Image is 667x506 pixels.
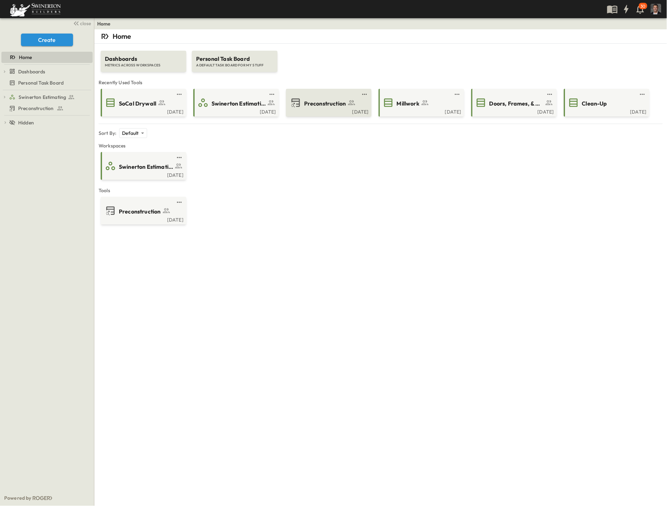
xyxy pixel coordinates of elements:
[99,142,663,149] span: Workspaces
[19,94,66,101] span: Swinerton Estimating
[473,108,554,114] a: [DATE]
[489,100,544,108] span: Doors, Frames, & Hardware
[102,108,184,114] a: [DATE]
[19,54,32,61] span: Home
[119,128,147,138] div: Default
[397,100,419,108] span: Millwork
[360,90,369,99] button: test
[175,90,184,99] button: test
[638,90,647,99] button: test
[304,100,346,108] span: Preconstruction
[102,97,184,108] a: SoCal Drywall
[18,105,54,112] span: Preconstruction
[380,108,461,114] a: [DATE]
[1,78,91,88] a: Personal Task Board
[105,55,182,63] span: Dashboards
[380,97,461,108] a: Millwork
[268,90,276,99] button: test
[105,63,182,68] span: METRICS ACROSS WORKSPACES
[113,31,131,41] p: Home
[119,163,173,171] span: Swinerton Estimating
[651,4,661,14] img: Profile Picture
[1,92,93,103] div: Swinerton Estimatingtest
[196,63,273,68] span: A DEFAULT TASK BOARD FOR MY STUFF
[195,108,276,114] a: [DATE]
[641,3,646,9] p: 30
[21,34,73,46] button: Create
[80,20,91,27] span: close
[102,205,184,216] a: Preconstruction
[119,100,156,108] span: SoCal Drywall
[102,172,184,177] a: [DATE]
[122,130,138,137] p: Default
[97,20,111,27] a: Home
[211,100,266,108] span: Swinerton Estimating
[18,119,34,126] span: Hidden
[97,20,115,27] nav: breadcrumbs
[99,79,663,86] span: Recently Used Tools
[546,90,554,99] button: test
[119,208,161,216] span: Preconstruction
[175,153,184,162] button: test
[582,100,607,108] span: Clean-Up
[191,44,278,72] a: Personal Task BoardA DEFAULT TASK BOARD FOR MY STUFF
[18,68,45,75] span: Dashboards
[473,97,554,108] a: Doors, Frames, & Hardware
[1,103,93,114] div: Preconstructiontest
[102,160,184,172] a: Swinerton Estimating
[196,55,273,63] span: Personal Task Board
[102,216,184,222] a: [DATE]
[70,18,93,28] button: close
[1,77,93,88] div: Personal Task Boardtest
[100,44,187,72] a: DashboardsMETRICS ACROSS WORKSPACES
[99,187,663,194] span: Tools
[287,108,369,114] a: [DATE]
[1,103,91,113] a: Preconstruction
[9,67,91,77] a: Dashboards
[1,52,91,62] a: Home
[8,2,62,16] img: 6c363589ada0b36f064d841b69d3a419a338230e66bb0a533688fa5cc3e9e735.png
[175,198,184,207] button: test
[195,97,276,108] a: Swinerton Estimating
[18,79,64,86] span: Personal Task Board
[99,130,116,137] p: Sort By:
[453,90,461,99] button: test
[565,97,647,108] a: Clean-Up
[287,97,369,108] a: Preconstruction
[565,108,647,114] a: [DATE]
[9,92,91,102] a: Swinerton Estimating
